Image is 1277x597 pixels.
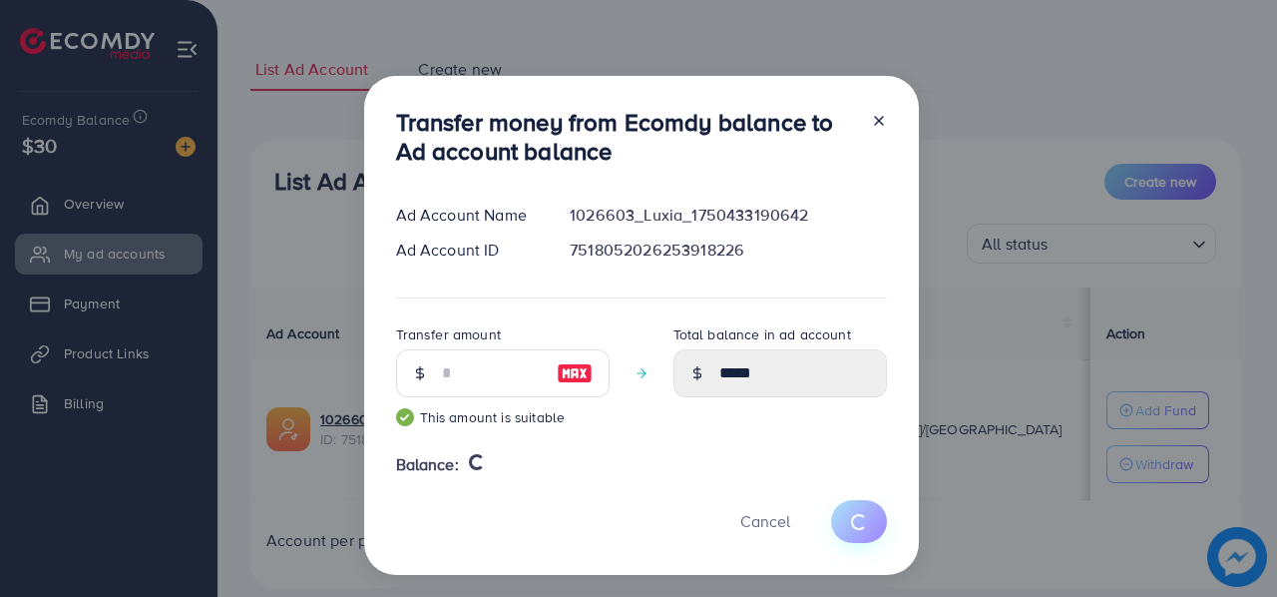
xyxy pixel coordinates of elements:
img: guide [396,408,414,426]
label: Transfer amount [396,324,501,344]
span: Cancel [740,510,790,532]
div: Ad Account Name [380,204,555,227]
div: 7518052026253918226 [554,239,902,262]
img: image [557,361,593,385]
span: Balance: [396,453,459,476]
small: This amount is suitable [396,407,610,427]
button: Cancel [715,500,815,543]
label: Total balance in ad account [673,324,851,344]
div: 1026603_Luxia_1750433190642 [554,204,902,227]
h3: Transfer money from Ecomdy balance to Ad account balance [396,108,855,166]
div: Ad Account ID [380,239,555,262]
